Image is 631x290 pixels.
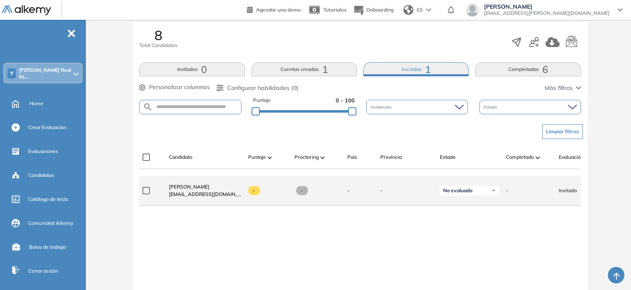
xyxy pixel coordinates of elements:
[10,70,14,77] span: Y
[139,62,244,76] button: Invitados0
[28,148,58,155] span: Evaluaciones
[426,8,431,12] img: arrow
[479,100,581,114] div: Estado
[154,28,162,42] span: 8
[251,62,357,76] button: Cuentas creadas1
[491,188,496,193] img: Ícono de flecha
[28,196,68,203] span: Catálogo de tests
[29,100,43,107] span: Home
[28,267,58,275] span: Cerrar sesión
[380,187,433,194] span: -
[268,156,272,159] img: [missing "en.ARROW_ALT" translation]
[256,7,301,13] span: Agendar una demo
[363,62,469,76] button: Iniciadas1
[366,7,394,13] span: Onboarding
[28,124,66,131] span: Crear Evaluación
[19,67,72,80] span: [PERSON_NAME] Real Es...
[417,6,423,14] span: ES
[216,84,299,92] button: Configurar habilidades (0)
[296,186,308,195] span: -
[247,4,301,14] a: Agendar una demo
[248,153,266,161] span: Puntaje
[475,62,581,76] button: Completadas6
[370,104,393,110] span: Incidencias
[2,5,51,16] img: Logo
[149,83,210,92] span: Personalizar columnas
[536,156,540,159] img: [missing "en.ARROW_ALT" translation]
[380,153,402,161] span: Provincia
[336,97,355,104] span: 0 - 100
[28,219,73,227] span: Comunidad Alkemy
[139,83,210,92] button: Personalizar columnas
[443,187,472,194] span: No evaluado
[29,243,66,251] span: Bolsa de trabajo
[169,153,192,161] span: Candidato
[169,191,242,198] span: [EMAIL_ADDRESS][DOMAIN_NAME]
[169,183,242,191] a: [PERSON_NAME]
[227,84,299,92] span: Configurar habilidades (0)
[294,153,319,161] span: Proctoring
[545,84,573,92] span: Más filtros
[484,3,610,10] span: [PERSON_NAME]
[253,97,271,104] span: Puntaje
[248,186,260,195] span: -
[28,172,54,179] span: Candidatos
[542,124,583,139] button: Limpiar filtros
[559,153,584,161] span: Evaluación
[559,187,577,194] span: Invitado
[545,84,581,92] button: Más filtros
[403,5,413,15] img: world
[347,187,349,194] span: -
[506,187,508,194] span: -
[143,102,153,112] img: SEARCH_ALT
[139,42,178,49] span: Total Candidatos
[484,104,499,110] span: Estado
[366,100,468,114] div: Incidencias
[353,1,394,19] button: Onboarding
[169,184,209,190] span: [PERSON_NAME]
[320,156,325,159] img: [missing "en.ARROW_ALT" translation]
[323,7,346,13] span: Tutoriales
[347,153,357,161] span: País
[484,10,610,17] span: [EMAIL_ADDRESS][PERSON_NAME][DOMAIN_NAME]
[506,153,534,161] span: Completado
[440,153,455,161] span: Estado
